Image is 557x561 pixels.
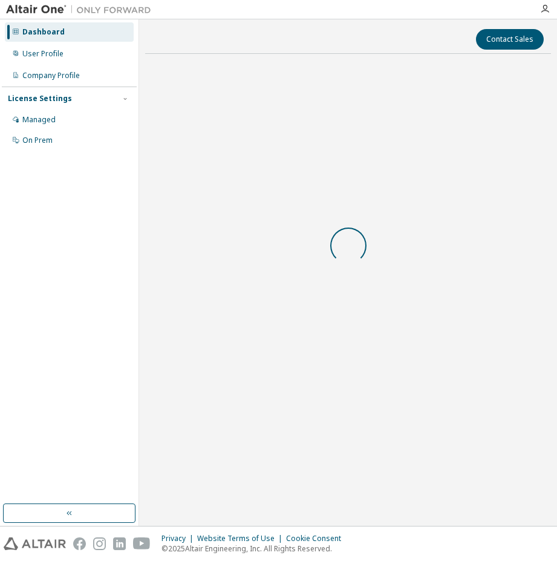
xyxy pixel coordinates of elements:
div: Company Profile [22,71,80,80]
div: Privacy [161,534,197,543]
img: Altair One [6,4,157,16]
div: User Profile [22,49,64,59]
div: On Prem [22,136,53,145]
img: instagram.svg [93,537,106,550]
div: Website Terms of Use [197,534,286,543]
img: youtube.svg [133,537,151,550]
img: facebook.svg [73,537,86,550]
div: Dashboard [22,27,65,37]
div: Cookie Consent [286,534,348,543]
img: linkedin.svg [113,537,126,550]
img: altair_logo.svg [4,537,66,550]
div: Managed [22,115,56,125]
button: Contact Sales [476,29,544,50]
p: © 2025 Altair Engineering, Inc. All Rights Reserved. [161,543,348,554]
div: License Settings [8,94,72,103]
